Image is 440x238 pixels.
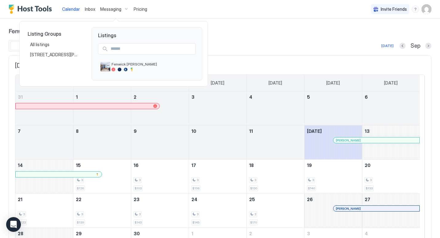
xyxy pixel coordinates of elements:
[30,42,50,47] span: All listings
[100,62,110,72] div: listing image
[28,31,82,37] span: Listing Groups
[112,62,193,66] span: Fenwick [PERSON_NAME]
[30,52,79,58] span: [STREET_ADDRESS][PERSON_NAME]
[108,44,195,54] input: Input Field
[92,27,202,38] span: Listings
[6,217,21,232] div: Open Intercom Messenger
